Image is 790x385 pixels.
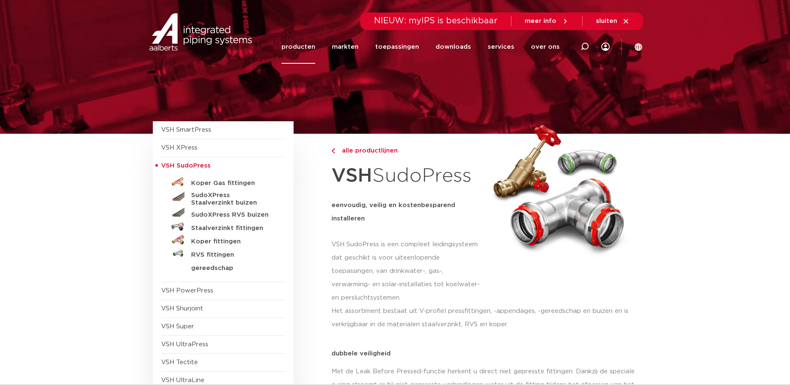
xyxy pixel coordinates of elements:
[161,260,285,273] a: gereedschap
[596,18,617,24] span: sluiten
[331,350,638,357] p: dubbele veiligheid
[332,30,359,64] a: markten
[374,17,498,25] span: NIEUW: myIPS is beschikbaar
[161,359,198,365] a: VSH Tectite
[161,220,285,233] a: Staalverzinkt fittingen
[161,233,285,247] a: Koper fittingen
[331,166,372,185] strong: VSH
[525,18,556,24] span: meer info
[191,192,274,207] h5: SudoXPress Staalverzinkt buizen
[331,305,638,331] p: Het assortiment bestaat uit V-profiel pressfittingen, -appendages, -gereedschap en buizen en is v...
[161,145,197,151] a: VSH XPress
[525,17,569,25] a: meer info
[282,30,315,64] a: producten
[191,265,274,272] h5: gereedschap
[331,238,482,305] p: VSH SudoPress is een compleet leidingsysteem dat geschikt is voor uiteenlopende toepassingen, van...
[191,238,274,245] h5: Koper fittingen
[161,247,285,260] a: RVS fittingen
[161,162,211,169] span: VSH SudoPress
[436,30,471,64] a: downloads
[161,188,285,207] a: SudoXPress Staalverzinkt buizen
[161,323,194,330] a: VSH Super
[161,287,213,294] a: VSH PowerPress
[601,30,610,64] div: my IPS
[282,30,560,64] nav: Menu
[331,148,335,154] img: chevron-right.svg
[161,305,203,312] a: VSH Shurjoint
[161,175,285,188] a: Koper Gas fittingen
[596,17,630,25] a: sluiten
[531,30,560,64] a: over ons
[191,251,274,259] h5: RVS fittingen
[488,30,514,64] a: services
[337,147,398,154] span: alle productlijnen
[161,207,285,220] a: SudoXPress RVS buizen
[331,202,455,222] strong: eenvoudig, veilig en kostenbesparend installeren
[191,225,274,232] h5: Staalverzinkt fittingen
[161,377,204,383] a: VSH UltraLine
[375,30,419,64] a: toepassingen
[331,160,482,192] h1: SudoPress
[191,180,274,187] h5: Koper Gas fittingen
[331,146,482,156] a: alle productlijnen
[161,341,208,347] a: VSH UltraPress
[191,211,274,219] h5: SudoXPress RVS buizen
[161,127,211,133] a: VSH SmartPress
